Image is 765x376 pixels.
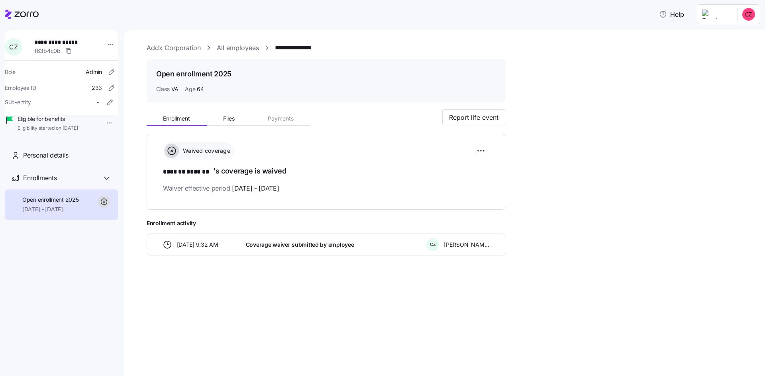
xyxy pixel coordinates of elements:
span: Waived coverage [180,147,230,155]
img: 9727d2863a7081a35fb3372cb5aaeec9 [742,8,755,21]
span: Help [659,10,684,19]
span: Enrollments [23,173,57,183]
span: Enrollment activity [147,219,505,227]
img: Employer logo [702,10,731,19]
h1: Open enrollment 2025 [156,69,231,79]
span: Eligibility started on [DATE] [18,125,78,132]
h1: 's coverage is waived [163,166,489,177]
span: Open enrollment 2025 [22,196,78,204]
span: 64 [197,85,204,93]
a: All employees [217,43,259,53]
span: Files [223,116,235,121]
span: Enrollment [163,116,190,121]
span: [DATE] - [DATE] [232,183,279,193]
span: VA [171,85,178,93]
span: Waiver effective period [163,183,279,193]
button: Help [653,6,690,22]
span: Report life event [449,113,498,122]
span: Eligible for benefits [18,115,78,123]
a: Addx Corporation [147,43,201,53]
span: 233 [92,84,102,92]
span: - [96,98,99,106]
span: Age [185,85,195,93]
span: f63b4c0b [35,47,61,55]
span: Admin [86,68,102,76]
span: Sub-entity [5,98,31,106]
span: Payments [268,116,294,121]
span: Personal details [23,150,69,160]
span: [DATE] 9:32 AM [177,241,218,249]
span: C Z [430,242,436,247]
span: Coverage waiver submitted by employee [246,241,354,249]
span: Employee ID [5,84,36,92]
span: C Z [9,44,18,50]
span: [PERSON_NAME] [444,241,489,249]
span: Role [5,68,16,76]
span: Class [156,85,170,93]
button: Report life event [442,109,505,125]
span: [DATE] - [DATE] [22,205,78,213]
